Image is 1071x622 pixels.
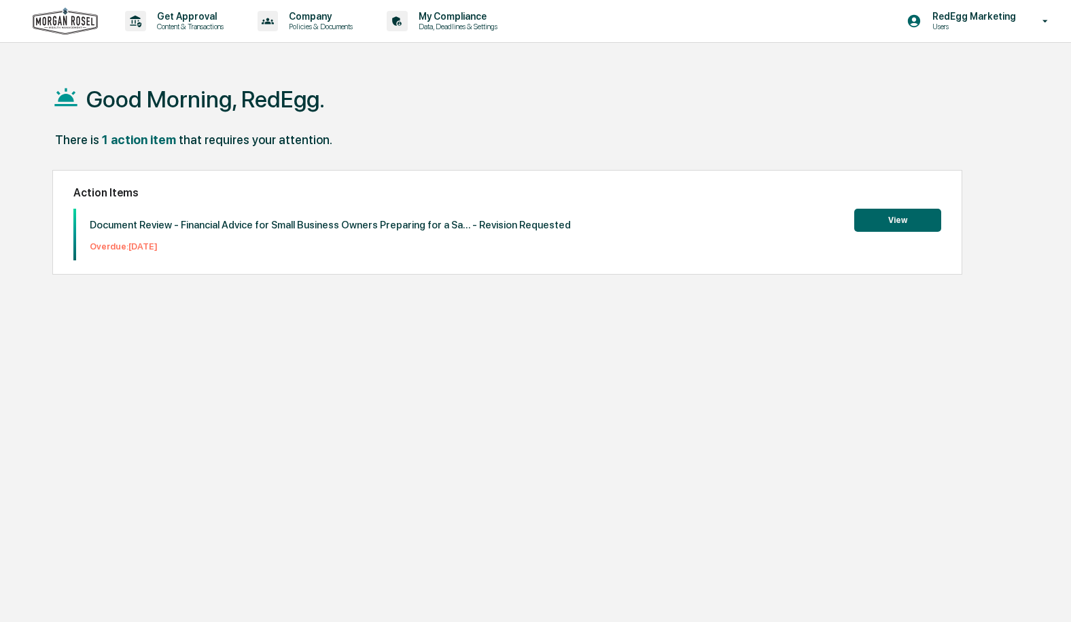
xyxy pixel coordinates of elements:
[921,22,1023,31] p: Users
[854,213,941,226] a: View
[33,7,98,35] img: logo
[854,209,941,232] button: View
[146,11,230,22] p: Get Approval
[73,186,941,199] h2: Action Items
[408,22,504,31] p: Data, Deadlines & Settings
[278,11,359,22] p: Company
[90,241,571,252] p: Overdue: [DATE]
[55,133,99,147] div: There is
[408,11,504,22] p: My Compliance
[921,11,1023,22] p: RedEgg Marketing
[86,86,325,113] h1: Good Morning, RedEgg.
[278,22,359,31] p: Policies & Documents
[102,133,176,147] div: 1 action item
[179,133,332,147] div: that requires your attention.
[146,22,230,31] p: Content & Transactions
[90,219,571,231] p: Document Review - Financial Advice for Small Business Owners Preparing for a Sa... - Revision Req...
